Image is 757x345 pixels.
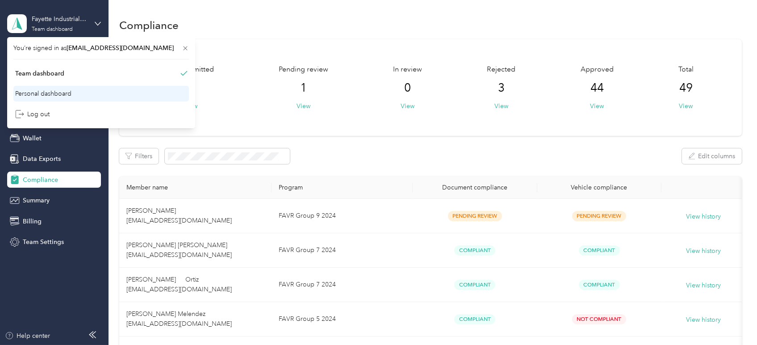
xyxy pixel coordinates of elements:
span: 49 [679,81,693,95]
button: View [401,101,414,111]
span: Compliant [454,245,495,256]
button: Filters [119,148,159,164]
span: Compliant [454,314,495,324]
button: View [494,101,508,111]
td: FAVR Group 7 2024 [272,268,413,302]
span: [EMAIL_ADDRESS][DOMAIN_NAME] [67,44,174,52]
td: FAVR Group 5 2024 [272,302,413,337]
span: 0 [404,81,411,95]
span: Data Exports [23,154,61,164]
div: Personal dashboard [15,89,71,98]
button: View history [686,281,721,290]
span: Billing [23,217,42,226]
span: Team Settings [23,237,64,247]
button: View history [686,315,721,325]
span: 44 [590,81,604,95]
button: View [590,101,604,111]
div: Team dashboard [15,69,64,78]
h1: Compliance [119,21,179,30]
span: In review [393,64,422,75]
div: Fayette Industrial Admins [32,14,88,24]
div: Team dashboard [32,27,73,32]
span: You’re signed in as [13,43,189,53]
span: Summary [23,196,50,205]
button: Help center [5,331,50,341]
span: [PERSON_NAME] Ortiz [EMAIL_ADDRESS][DOMAIN_NAME] [126,276,232,293]
span: Approved [581,64,614,75]
span: [PERSON_NAME] [EMAIL_ADDRESS][DOMAIN_NAME] [126,207,232,224]
span: Pending Review [448,211,502,221]
span: Pending review [279,64,328,75]
td: FAVR Group 7 2024 [272,233,413,268]
td: FAVR Group 9 2024 [272,199,413,233]
span: Wallet [23,134,42,143]
span: Pending Review [572,211,626,221]
iframe: Everlance-gr Chat Button Frame [707,295,757,345]
div: Log out [15,109,50,119]
span: [PERSON_NAME] [PERSON_NAME] [EMAIL_ADDRESS][DOMAIN_NAME] [126,241,232,259]
button: View history [686,212,721,222]
span: Rejected [487,64,515,75]
th: Member name [119,177,272,199]
span: Not Compliant [572,314,626,324]
span: 3 [498,81,505,95]
button: View [679,101,693,111]
button: View history [686,246,721,256]
span: Compliance [23,175,58,185]
button: Edit columns [682,148,742,164]
span: Compliant [579,245,620,256]
button: View [297,101,310,111]
th: Program [272,177,413,199]
span: Compliant [579,280,620,290]
span: Total [678,64,694,75]
span: Compliant [454,280,495,290]
div: Document compliance [420,184,530,191]
span: [PERSON_NAME] Melendez [EMAIL_ADDRESS][DOMAIN_NAME] [126,310,232,328]
div: Vehicle compliance [544,184,654,191]
span: 1 [300,81,307,95]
